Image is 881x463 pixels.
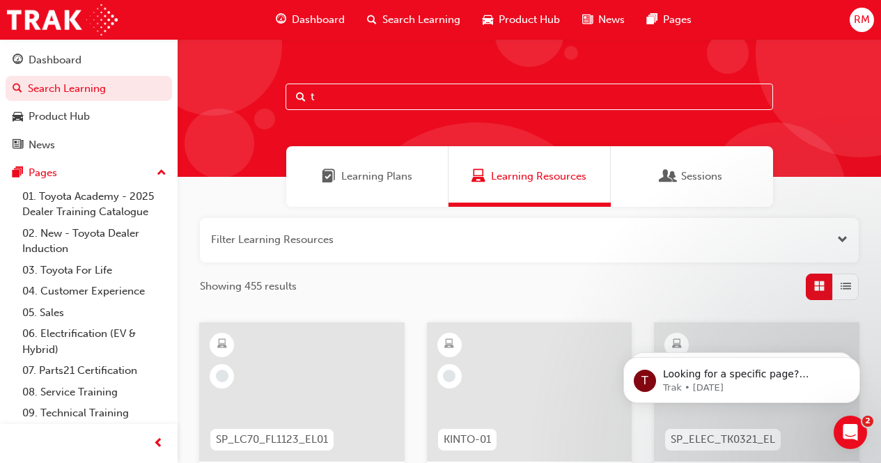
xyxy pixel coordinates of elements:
[13,167,23,180] span: pages-icon
[6,132,172,158] a: News
[444,336,454,354] span: learningResourceType_ELEARNING-icon
[17,360,172,382] a: 07. Parts21 Certification
[841,278,851,295] span: List
[499,12,560,28] span: Product Hub
[663,12,692,28] span: Pages
[29,137,55,153] div: News
[17,302,172,324] a: 05. Sales
[29,52,81,68] div: Dashboard
[6,160,172,186] button: Pages
[443,370,455,382] span: learningRecordVerb_NONE-icon
[854,12,870,28] span: RM
[6,104,172,130] a: Product Hub
[662,168,676,185] span: Sessions
[341,168,412,185] span: Learning Plans
[647,11,657,29] span: pages-icon
[598,12,625,28] span: News
[157,164,166,182] span: up-icon
[216,432,328,448] span: SP_LC70_FL1123_EL01
[681,168,722,185] span: Sessions
[13,83,22,95] span: search-icon
[837,232,848,248] button: Open the filter
[611,146,773,207] a: SessionsSessions
[265,6,356,34] a: guage-iconDashboard
[276,11,286,29] span: guage-icon
[153,435,164,453] span: prev-icon
[636,6,703,34] a: pages-iconPages
[29,109,90,125] div: Product Hub
[6,45,172,160] button: DashboardSearch LearningProduct HubNews
[483,11,493,29] span: car-icon
[382,12,460,28] span: Search Learning
[17,323,172,360] a: 06. Electrification (EV & Hybrid)
[13,111,23,123] span: car-icon
[6,76,172,102] a: Search Learning
[17,402,172,424] a: 09. Technical Training
[602,328,881,425] iframe: Intercom notifications message
[834,416,867,449] iframe: Intercom live chat
[17,186,172,223] a: 01. Toyota Academy - 2025 Dealer Training Catalogue
[367,11,377,29] span: search-icon
[286,84,773,110] input: Search...
[296,89,306,105] span: Search
[356,6,471,34] a: search-iconSearch Learning
[216,370,228,382] span: learningRecordVerb_NONE-icon
[7,4,118,36] img: Trak
[13,54,23,67] span: guage-icon
[17,281,172,302] a: 04. Customer Experience
[292,12,345,28] span: Dashboard
[862,416,873,427] span: 2
[444,432,491,448] span: KINTO-01
[17,382,172,403] a: 08. Service Training
[491,168,586,185] span: Learning Resources
[200,278,297,295] span: Showing 455 results
[29,165,57,181] div: Pages
[671,432,775,448] span: SP_ELEC_TK0321_EL
[471,6,571,34] a: car-iconProduct Hub
[571,6,636,34] a: news-iconNews
[17,260,172,281] a: 03. Toyota For Life
[449,146,611,207] a: Learning ResourcesLearning Resources
[471,168,485,185] span: Learning Resources
[850,8,874,32] button: RM
[217,336,227,354] span: learningResourceType_ELEARNING-icon
[582,11,593,29] span: news-icon
[286,146,449,207] a: Learning PlansLearning Plans
[13,139,23,152] span: news-icon
[814,278,825,295] span: Grid
[6,47,172,73] a: Dashboard
[322,168,336,185] span: Learning Plans
[17,223,172,260] a: 02. New - Toyota Dealer Induction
